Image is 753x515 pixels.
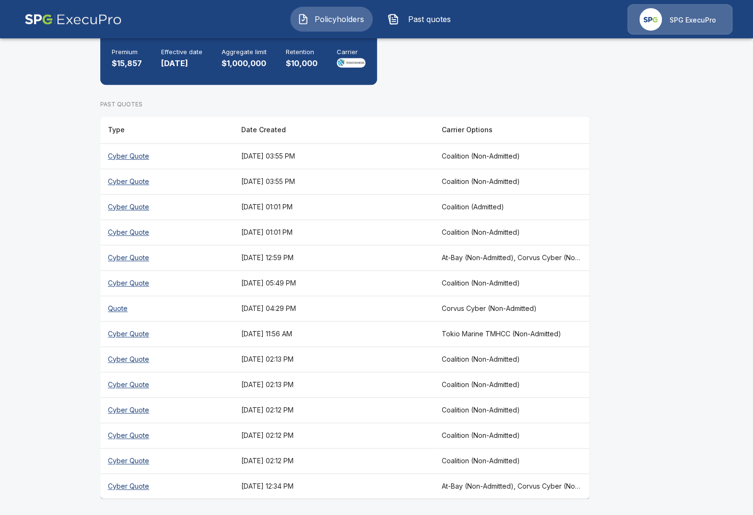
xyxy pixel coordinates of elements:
th: [DATE] 02:12 PM [234,397,434,423]
th: Coalition (Non-Admitted) [434,423,589,448]
th: Cyber Quote [100,194,234,219]
p: PAST QUOTES [100,100,589,109]
h6: Effective date [161,48,202,56]
button: Policyholders IconPolicyholders [290,7,373,32]
th: Coalition (Non-Admitted) [434,270,589,296]
th: Cyber Quote [100,473,234,499]
h6: Retention [286,48,318,56]
p: [DATE] [161,58,202,69]
th: Coalition (Non-Admitted) [434,397,589,423]
h6: Premium [112,48,142,56]
p: SPG ExecuPro [670,15,716,25]
th: [DATE] 02:12 PM [234,448,434,473]
th: [DATE] 03:55 PM [234,143,434,169]
th: Coalition (Non-Admitted) [434,346,589,372]
th: Cyber Quote [100,448,234,473]
th: [DATE] 11:56 AM [234,321,434,346]
th: Cyber Quote [100,397,234,423]
th: Coalition (Non-Admitted) [434,448,589,473]
th: Quote [100,296,234,321]
th: Type [100,116,234,144]
th: Cyber Quote [100,270,234,296]
p: $15,857 [112,58,142,69]
th: Cyber Quote [100,321,234,346]
h6: Carrier [337,48,365,56]
th: Date Created [234,116,434,144]
th: [DATE] 03:55 PM [234,169,434,194]
th: [DATE] 02:12 PM [234,423,434,448]
img: Policyholders Icon [297,13,309,25]
th: Cyber Quote [100,143,234,169]
p: $10,000 [286,58,318,69]
table: responsive table [100,116,589,499]
img: Agency Icon [639,8,662,31]
th: [DATE] 12:34 PM [234,473,434,499]
button: Past quotes IconPast quotes [380,7,463,32]
th: Cyber Quote [100,423,234,448]
th: [DATE] 02:13 PM [234,346,434,372]
th: Coalition (Admitted) [434,194,589,219]
p: $1,000,000 [222,58,267,69]
th: Cyber Quote [100,169,234,194]
img: AA Logo [24,4,122,34]
th: Cyber Quote [100,372,234,397]
th: [DATE] 12:59 PM [234,245,434,270]
th: At-Bay (Non-Admitted), Corvus Cyber (Non-Admitted), Beazley, Elpha (Non-Admitted) Enhanced, Elpha... [434,473,589,499]
th: Tokio Marine TMHCC (Non-Admitted) [434,321,589,346]
th: [DATE] 05:49 PM [234,270,434,296]
th: Coalition (Non-Admitted) [434,372,589,397]
span: Past quotes [403,13,456,25]
th: Coalition (Non-Admitted) [434,143,589,169]
th: [DATE] 01:01 PM [234,219,434,245]
a: Agency IconSPG ExecuPro [627,4,732,34]
th: Coalition (Non-Admitted) [434,219,589,245]
th: [DATE] 01:01 PM [234,194,434,219]
th: At-Bay (Non-Admitted), Corvus Cyber (Non-Admitted), Beazley, Elpha (Non-Admitted) Enhanced, Elpha... [434,245,589,270]
th: [DATE] 04:29 PM [234,296,434,321]
th: Coalition (Non-Admitted) [434,169,589,194]
span: Policyholders [313,13,365,25]
img: Carrier [337,58,365,68]
th: Cyber Quote [100,245,234,270]
img: Past quotes Icon [388,13,399,25]
h6: Aggregate limit [222,48,267,56]
th: Cyber Quote [100,346,234,372]
th: Corvus Cyber (Non-Admitted) [434,296,589,321]
th: [DATE] 02:13 PM [234,372,434,397]
th: Carrier Options [434,116,589,144]
th: Cyber Quote [100,219,234,245]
